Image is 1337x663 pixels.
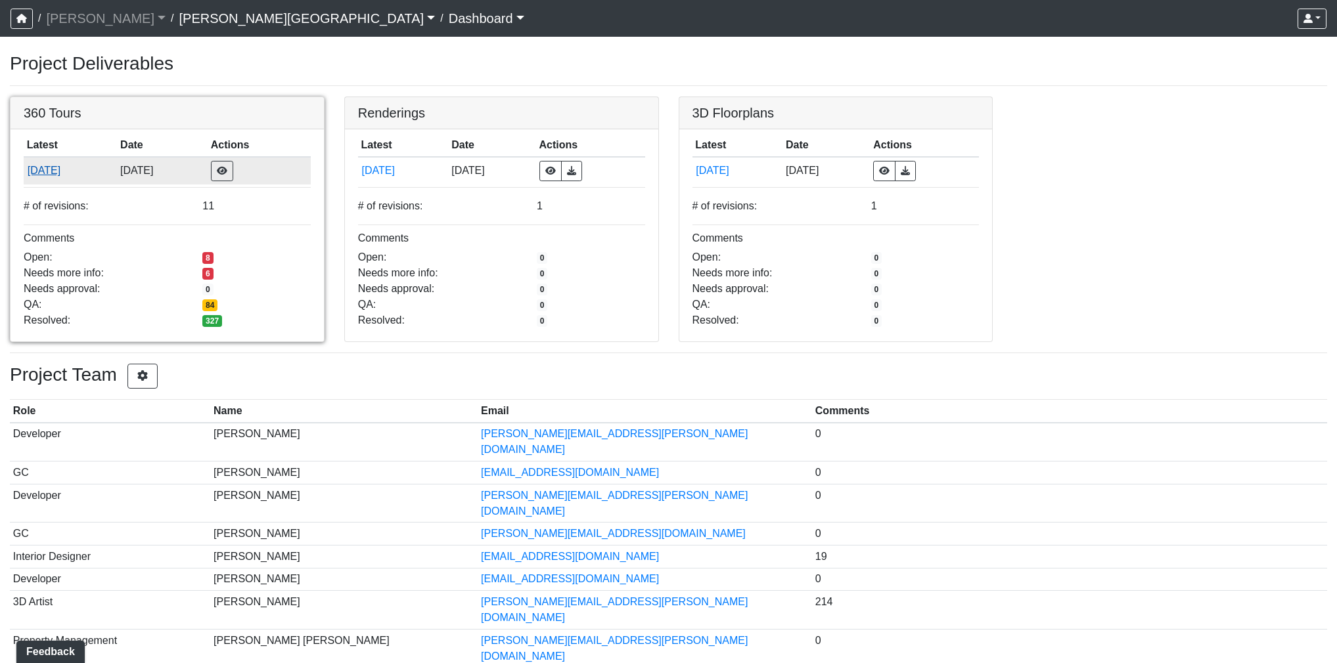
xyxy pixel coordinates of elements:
[481,528,746,539] a: [PERSON_NAME][EMAIL_ADDRESS][DOMAIN_NAME]
[10,545,210,568] td: Interior Designer
[481,551,659,562] a: [EMAIL_ADDRESS][DOMAIN_NAME]
[210,545,478,568] td: [PERSON_NAME]
[361,162,445,179] button: [DATE]
[10,461,210,484] td: GC
[10,591,210,630] td: 3D Artist
[812,568,1327,591] td: 0
[481,490,748,517] a: [PERSON_NAME][EMAIL_ADDRESS][PERSON_NAME][DOMAIN_NAME]
[210,484,478,523] td: [PERSON_NAME]
[478,400,812,423] th: Email
[812,400,1327,423] th: Comments
[46,5,166,32] a: [PERSON_NAME]
[812,461,1327,484] td: 0
[27,162,114,179] button: [DATE]
[10,364,1327,389] h3: Project Team
[692,157,783,184] td: otViMk1MQurvXFAFx4N9zg
[210,523,478,545] td: [PERSON_NAME]
[10,568,210,591] td: Developer
[481,573,659,584] a: [EMAIL_ADDRESS][DOMAIN_NAME]
[210,461,478,484] td: [PERSON_NAME]
[166,5,179,32] span: /
[210,591,478,630] td: [PERSON_NAME]
[10,423,210,461] td: Developer
[10,637,87,663] iframe: Ybug feedback widget
[10,53,1327,75] h3: Project Deliverables
[358,157,449,184] td: fzcy8kXHbzMa4Uub1XsNdB
[179,5,435,32] a: [PERSON_NAME][GEOGRAPHIC_DATA]
[10,484,210,523] td: Developer
[24,157,117,184] td: sndUuGPsUkcLAeJy7fM1d7
[10,400,210,423] th: Role
[210,568,478,591] td: [PERSON_NAME]
[812,523,1327,545] td: 0
[812,545,1327,568] td: 19
[481,428,748,455] a: [PERSON_NAME][EMAIL_ADDRESS][PERSON_NAME][DOMAIN_NAME]
[10,523,210,545] td: GC
[812,591,1327,630] td: 214
[695,162,779,179] button: [DATE]
[435,5,448,32] span: /
[210,423,478,461] td: [PERSON_NAME]
[812,423,1327,461] td: 0
[33,5,46,32] span: /
[481,635,748,662] a: [PERSON_NAME][EMAIL_ADDRESS][PERSON_NAME][DOMAIN_NAME]
[210,400,478,423] th: Name
[812,484,1327,523] td: 0
[481,596,748,623] a: [PERSON_NAME][EMAIL_ADDRESS][PERSON_NAME][DOMAIN_NAME]
[449,5,524,32] a: Dashboard
[481,467,659,478] a: [EMAIL_ADDRESS][DOMAIN_NAME]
